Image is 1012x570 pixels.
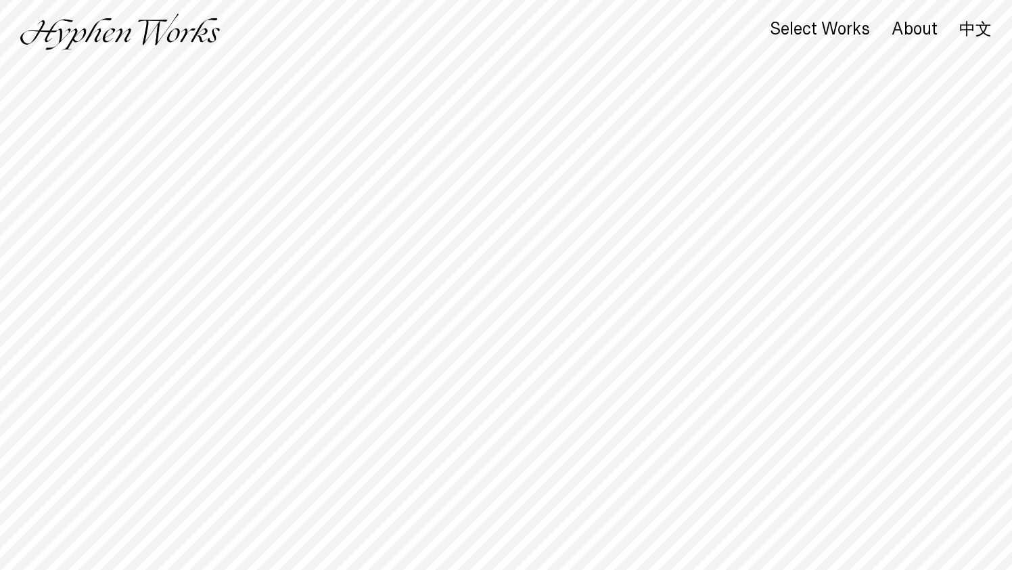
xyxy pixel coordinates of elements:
[770,20,870,39] div: Select Works
[959,22,992,37] a: 中文
[20,14,220,50] img: Hyphen Works
[892,20,938,39] div: About
[770,22,870,37] a: Select Works
[892,22,938,37] a: About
